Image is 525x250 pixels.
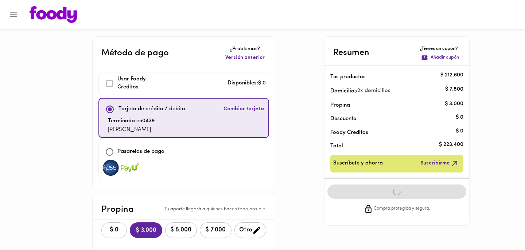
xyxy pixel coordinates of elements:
[164,206,266,213] p: Tu aporte llegará a quienes hacen todo posible.
[165,222,197,238] button: $ 5.000
[483,208,518,243] iframe: Messagebird Livechat Widget
[420,159,459,168] span: Suscribirme
[4,6,22,24] button: Menu
[223,106,264,113] span: Cambiar tarjeta
[222,102,265,117] button: Cambiar tarjeta
[374,205,430,213] span: Compra protegida y segura.
[357,87,390,96] span: 2 x domicilios
[101,47,169,60] p: Método de pago
[420,53,460,63] button: Añadir cupón
[330,73,452,81] p: Tus productos
[101,203,134,216] p: Propina
[420,45,460,52] p: ¿Tienes un cupón?
[330,102,452,109] p: Propina
[330,129,452,136] p: Foody Creditos
[440,72,463,79] p: $ 212.600
[234,222,266,238] button: Otro
[170,227,192,234] span: $ 5.000
[456,127,463,135] p: $ 0
[200,222,232,238] button: $ 7.000
[456,114,463,121] p: $ 0
[239,226,261,235] span: Otro
[108,117,155,126] p: Terminada en 0439
[118,105,185,114] p: Tarjeta de crédito / debito
[102,160,120,176] img: visa
[121,160,139,176] img: visa
[117,148,164,156] p: Pasarelas de pago
[224,53,266,63] button: Versión anterior
[330,115,357,123] p: Descuento
[225,54,265,61] span: Versión anterior
[224,45,266,53] p: ¿Problemas?
[106,227,122,234] span: $ 0
[330,87,357,95] p: Domicilios
[445,100,463,108] p: $ 3.000
[108,126,155,134] p: [PERSON_NAME]
[445,86,463,94] p: $ 7.800
[330,142,452,150] p: Total
[431,54,459,61] p: Añadir cupón
[130,222,162,238] button: $ 3.000
[439,141,463,148] p: $ 223.400
[333,46,369,59] p: Resumen
[30,6,77,23] img: logo.png
[227,79,266,88] p: Disponibles: $ 0
[419,158,460,170] button: Suscribirme
[136,227,156,234] span: $ 3.000
[333,159,383,168] span: Suscríbete y ahorra
[205,227,227,234] span: $ 7.000
[117,75,167,92] p: Usar Foody Creditos
[101,222,127,238] button: $ 0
